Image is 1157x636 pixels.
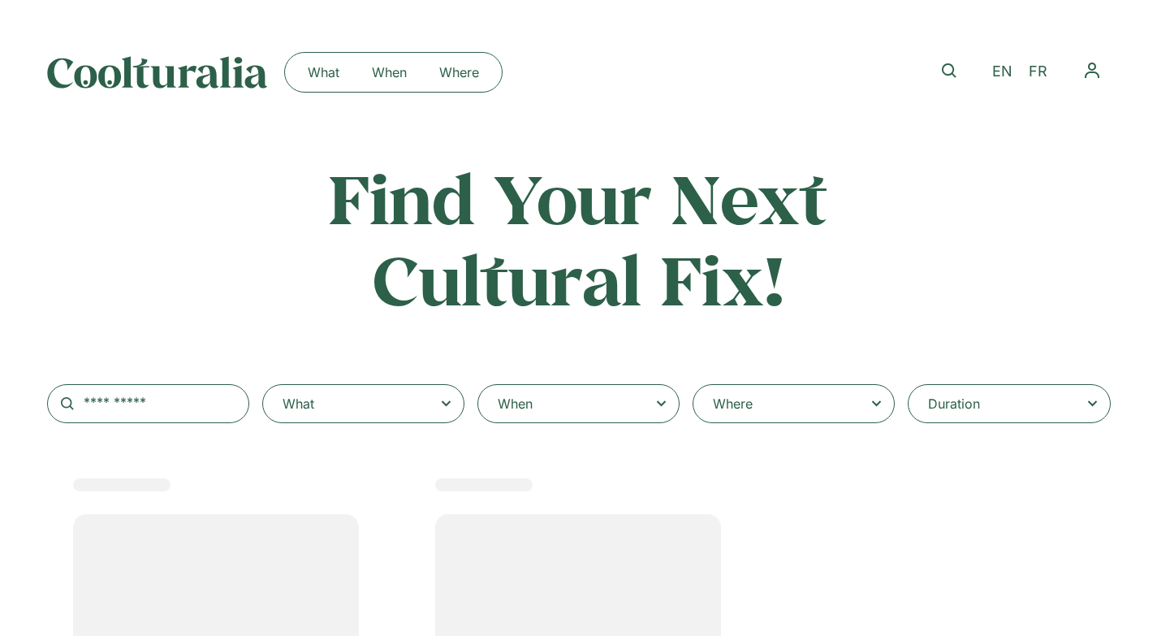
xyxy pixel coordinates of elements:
span: EN [992,63,1012,80]
div: Where [713,394,753,413]
a: Where [423,59,495,85]
nav: Menu [1073,52,1111,89]
nav: Menu [291,59,495,85]
a: What [291,59,356,85]
a: When [356,59,423,85]
div: Duration [928,394,980,413]
div: When [498,394,533,413]
a: FR [1021,60,1056,84]
div: What [283,394,314,413]
span: FR [1029,63,1047,80]
button: Menu Toggle [1073,52,1111,89]
a: EN [984,60,1021,84]
h2: Find Your Next Cultural Fix! [260,158,898,319]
